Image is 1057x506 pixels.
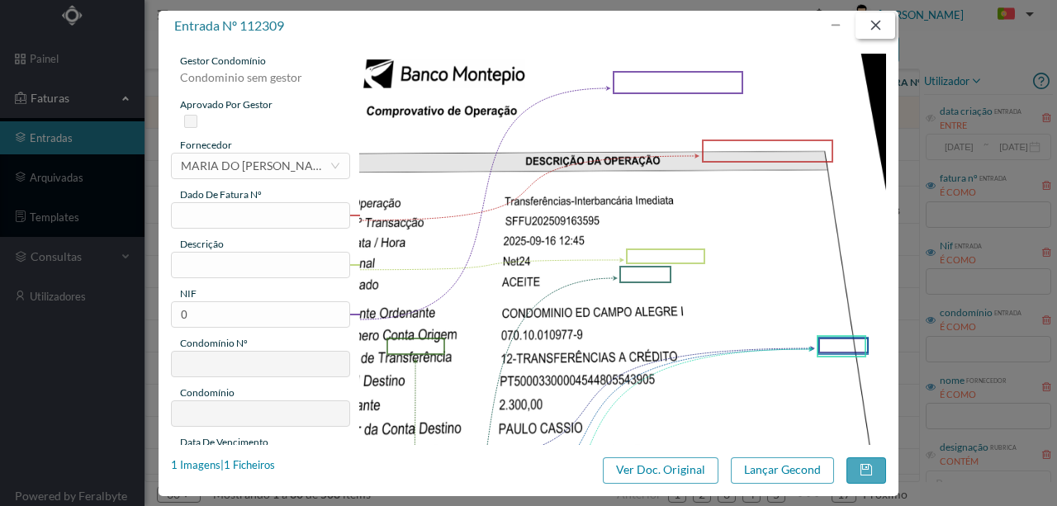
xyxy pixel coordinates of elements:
[181,154,329,178] div: MARIA DO CARMO BRAGA DA SILVA CARDOSO
[731,457,834,484] button: Lançar Gecond
[180,139,232,151] span: fornecedor
[603,457,718,484] button: Ver Doc. Original
[171,69,350,97] div: Condominio sem gestor
[180,98,273,111] span: aprovado por gestor
[180,287,197,300] span: NIF
[180,54,266,67] span: gestor condomínio
[180,386,235,399] span: condomínio
[330,161,340,171] i: icon: down
[180,188,262,201] span: dado de fatura nº
[180,337,248,349] span: condomínio nº
[180,238,224,250] span: descrição
[174,17,284,33] span: entrada nº 112309
[180,436,268,448] span: data de vencimento
[171,457,275,474] div: 1 Imagens | 1 Ficheiros
[984,2,1040,28] button: PT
